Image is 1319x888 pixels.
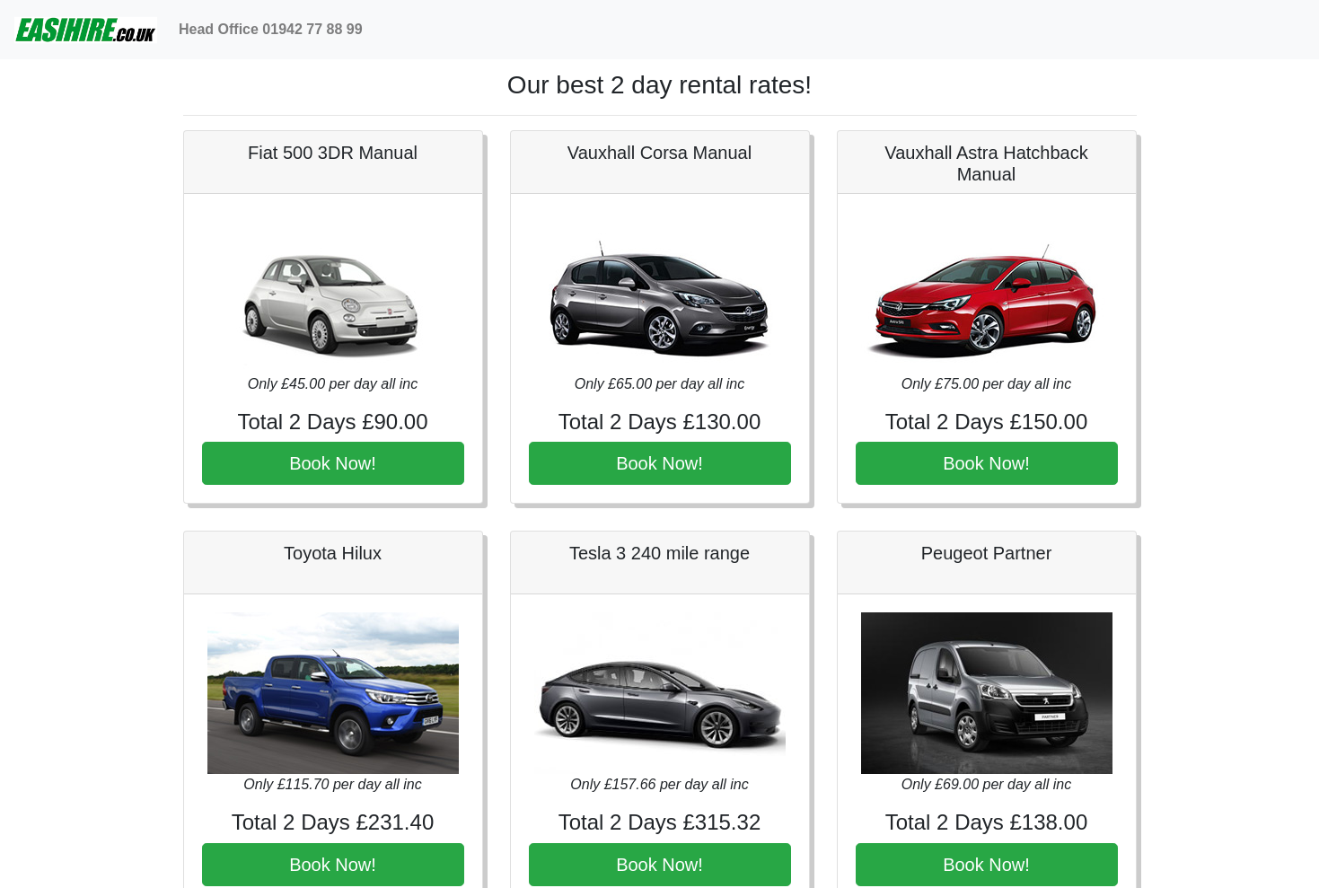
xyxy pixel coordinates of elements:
button: Book Now! [856,843,1118,886]
button: Book Now! [529,442,791,485]
img: Toyota Hilux [207,612,459,774]
h4: Total 2 Days £315.32 [529,810,791,836]
button: Book Now! [529,843,791,886]
h5: Vauxhall Astra Hatchback Manual [856,142,1118,185]
i: Only £65.00 per day all inc [575,376,744,391]
b: Head Office 01942 77 88 99 [179,22,363,37]
i: Only £45.00 per day all inc [248,376,418,391]
img: easihire_logo_small.png [14,12,157,48]
h4: Total 2 Days £130.00 [529,409,791,435]
h5: Tesla 3 240 mile range [529,542,791,564]
img: Vauxhall Corsa Manual [534,212,786,374]
h4: Total 2 Days £90.00 [202,409,464,435]
h4: Total 2 Days £138.00 [856,810,1118,836]
h4: Total 2 Days £150.00 [856,409,1118,435]
button: Book Now! [856,442,1118,485]
h4: Total 2 Days £231.40 [202,810,464,836]
h1: Our best 2 day rental rates! [183,70,1137,101]
i: Only £69.00 per day all inc [901,777,1071,792]
h5: Peugeot Partner [856,542,1118,564]
h5: Toyota Hilux [202,542,464,564]
img: Peugeot Partner [861,612,1112,774]
img: Vauxhall Astra Hatchback Manual [861,212,1112,374]
h5: Fiat 500 3DR Manual [202,142,464,163]
i: Only £157.66 per day all inc [570,777,748,792]
h5: Vauxhall Corsa Manual [529,142,791,163]
img: Fiat 500 3DR Manual [207,212,459,374]
button: Book Now! [202,843,464,886]
button: Book Now! [202,442,464,485]
i: Only £115.70 per day all inc [243,777,421,792]
i: Only £75.00 per day all inc [901,376,1071,391]
img: Tesla 3 240 mile range [534,612,786,774]
a: Head Office 01942 77 88 99 [171,12,370,48]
